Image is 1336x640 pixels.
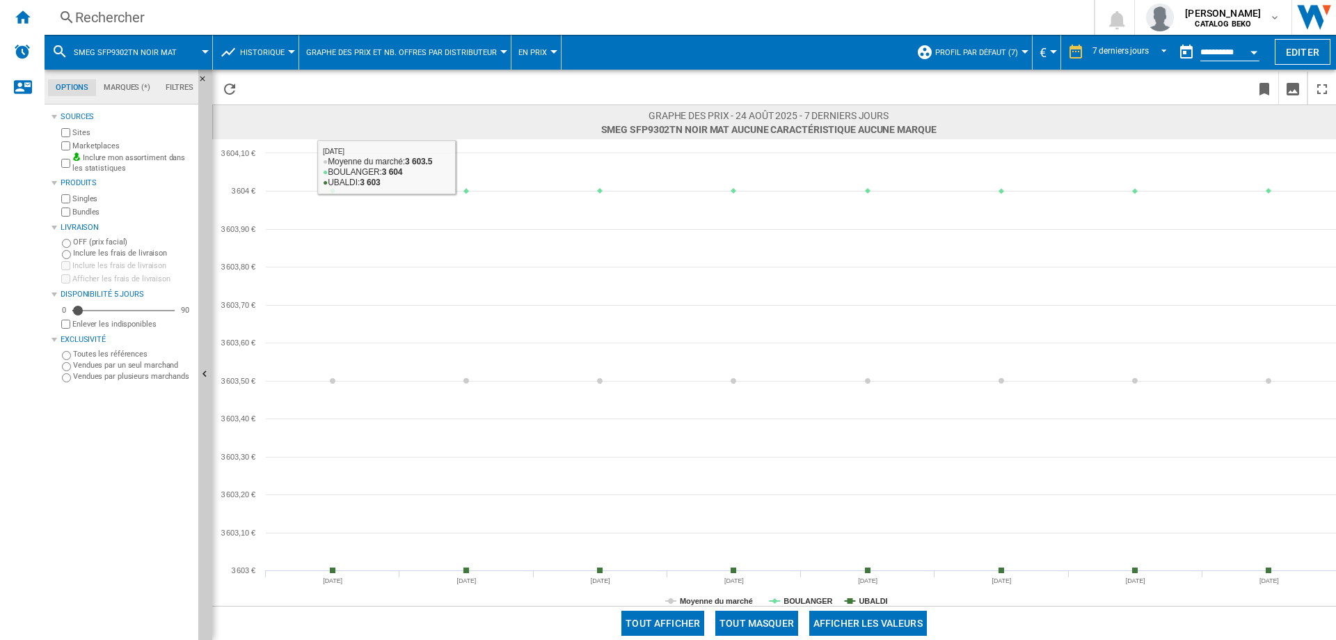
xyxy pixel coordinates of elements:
[1275,39,1330,65] button: Editer
[724,577,744,584] tspan: [DATE]
[601,123,937,136] span: SMEG SFP9302TN NOIR MAT Aucune caractéristique Aucune marque
[935,35,1025,70] button: Profil par défaut (7)
[221,414,255,423] tspan: 3 603,40 €
[221,301,255,309] tspan: 3 603,70 €
[1146,3,1174,31] img: profile.jpg
[221,490,255,499] tspan: 3 603,20 €
[61,222,193,233] div: Livraison
[61,334,193,345] div: Exclusivité
[61,178,193,189] div: Produits
[1259,577,1279,584] tspan: [DATE]
[74,48,177,57] span: SMEG SFP9302TN NOIR MAT
[72,207,193,217] label: Bundles
[62,239,71,248] input: OFF (prix facial)
[61,208,70,217] input: Bundles
[73,349,193,359] label: Toutes les références
[61,194,70,203] input: Singles
[457,577,477,584] tspan: [DATE]
[61,289,193,300] div: Disponibilité 5 Jours
[96,79,158,96] md-tab-item: Marques (*)
[1250,72,1278,104] button: Créer un favoris
[61,111,193,123] div: Sources
[1040,45,1047,60] span: €
[680,597,753,605] tspan: Moyenne du marché
[221,453,255,461] tspan: 3 603,30 €
[601,109,937,123] span: Graphe des prix - 24 août 2025 - 7 derniers jours
[48,79,96,96] md-tab-item: Options
[72,141,193,151] label: Marketplaces
[232,187,255,195] tspan: 3 604 €
[715,611,798,636] button: Tout masquer
[240,35,292,70] button: Historique
[221,529,255,537] tspan: 3 603,10 €
[858,577,877,584] tspan: [DATE]
[323,577,342,584] tspan: [DATE]
[72,194,193,204] label: Singles
[1241,38,1266,63] button: Open calendar
[916,35,1025,70] div: Profil par défaut (7)
[240,48,285,57] span: Historique
[158,79,201,96] md-tab-item: Filtres
[75,8,1058,27] div: Rechercher
[1308,72,1336,104] button: Plein écran
[221,225,255,233] tspan: 3 603,90 €
[14,43,31,60] img: alerts-logo.svg
[72,274,193,284] label: Afficher les frais de livraison
[58,305,70,315] div: 0
[1195,19,1251,29] b: CATALOG BEKO
[62,362,71,371] input: Vendues par un seul marchand
[1185,6,1261,20] span: [PERSON_NAME]
[221,377,255,385] tspan: 3 603,50 €
[1040,35,1053,70] button: €
[221,149,255,157] tspan: 3 604,10 €
[859,597,887,605] tspan: UBALDI
[74,35,191,70] button: SMEG SFP9302TN NOIR MAT
[61,320,70,329] input: Afficher les frais de livraison
[72,153,81,161] img: mysite-bg-18x18.png
[518,48,547,57] span: En prix
[72,260,193,271] label: Inclure les frais de livraison
[232,566,255,575] tspan: 3 603 €
[61,128,70,137] input: Sites
[72,153,193,174] label: Inclure mon assortiment dans les statistiques
[935,48,1018,57] span: Profil par défaut (7)
[73,248,193,258] label: Inclure les frais de livraison
[809,611,927,636] button: Afficher les valeurs
[518,35,554,70] button: En prix
[1279,72,1307,104] button: Télécharger en image
[220,35,292,70] div: Historique
[61,274,70,283] input: Afficher les frais de livraison
[62,373,71,382] input: Vendues par plusieurs marchands
[591,577,610,584] tspan: [DATE]
[61,155,70,172] input: Inclure mon assortiment dans les statistiques
[1126,577,1145,584] tspan: [DATE]
[784,597,832,605] tspan: BOULANGER
[1172,38,1200,66] button: md-calendar
[306,48,497,57] span: Graphe des prix et nb. offres par distributeur
[621,611,704,636] button: Tout afficher
[177,305,193,315] div: 90
[1092,46,1149,56] div: 7 derniers jours
[73,237,193,247] label: OFF (prix facial)
[992,577,1012,584] tspan: [DATE]
[1091,41,1172,64] md-select: REPORTS.WIZARD.STEPS.REPORT.STEPS.REPORT_OPTIONS.PERIOD: 7 derniers jours
[61,261,70,270] input: Inclure les frais de livraison
[306,35,504,70] button: Graphe des prix et nb. offres par distributeur
[198,70,215,95] button: Masquer
[73,360,193,370] label: Vendues par un seul marchand
[216,72,244,104] button: Recharger
[1033,35,1061,70] md-menu: Currency
[72,319,193,329] label: Enlever les indisponibles
[51,35,205,70] div: SMEG SFP9302TN NOIR MAT
[61,141,70,150] input: Marketplaces
[72,127,193,138] label: Sites
[62,351,71,360] input: Toutes les références
[72,304,175,318] md-slider: Disponibilité
[221,263,255,271] tspan: 3 603,80 €
[73,371,193,382] label: Vendues par plusieurs marchands
[62,250,71,259] input: Inclure les frais de livraison
[221,338,255,347] tspan: 3 603,60 €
